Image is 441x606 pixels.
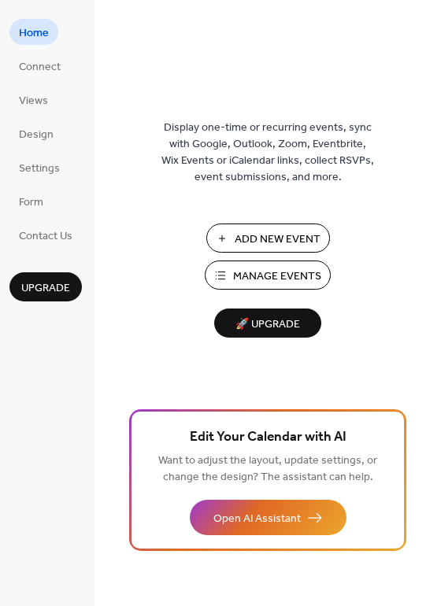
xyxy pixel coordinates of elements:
[158,450,377,488] span: Want to adjust the layout, update settings, or change the design? The assistant can help.
[9,53,70,79] a: Connect
[19,25,49,42] span: Home
[19,161,60,177] span: Settings
[206,224,330,253] button: Add New Event
[19,93,48,109] span: Views
[161,120,374,186] span: Display one-time or recurring events, sync with Google, Outlook, Zoom, Eventbrite, Wix Events or ...
[9,272,82,301] button: Upgrade
[213,511,301,527] span: Open AI Assistant
[19,194,43,211] span: Form
[205,261,331,290] button: Manage Events
[224,314,312,335] span: 🚀 Upgrade
[9,120,63,146] a: Design
[19,228,72,245] span: Contact Us
[235,231,321,248] span: Add New Event
[19,127,54,143] span: Design
[190,500,346,535] button: Open AI Assistant
[9,19,58,45] a: Home
[9,188,53,214] a: Form
[9,222,82,248] a: Contact Us
[21,280,70,297] span: Upgrade
[19,59,61,76] span: Connect
[233,268,321,285] span: Manage Events
[9,87,57,113] a: Views
[214,309,321,338] button: 🚀 Upgrade
[9,154,69,180] a: Settings
[190,427,346,449] span: Edit Your Calendar with AI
